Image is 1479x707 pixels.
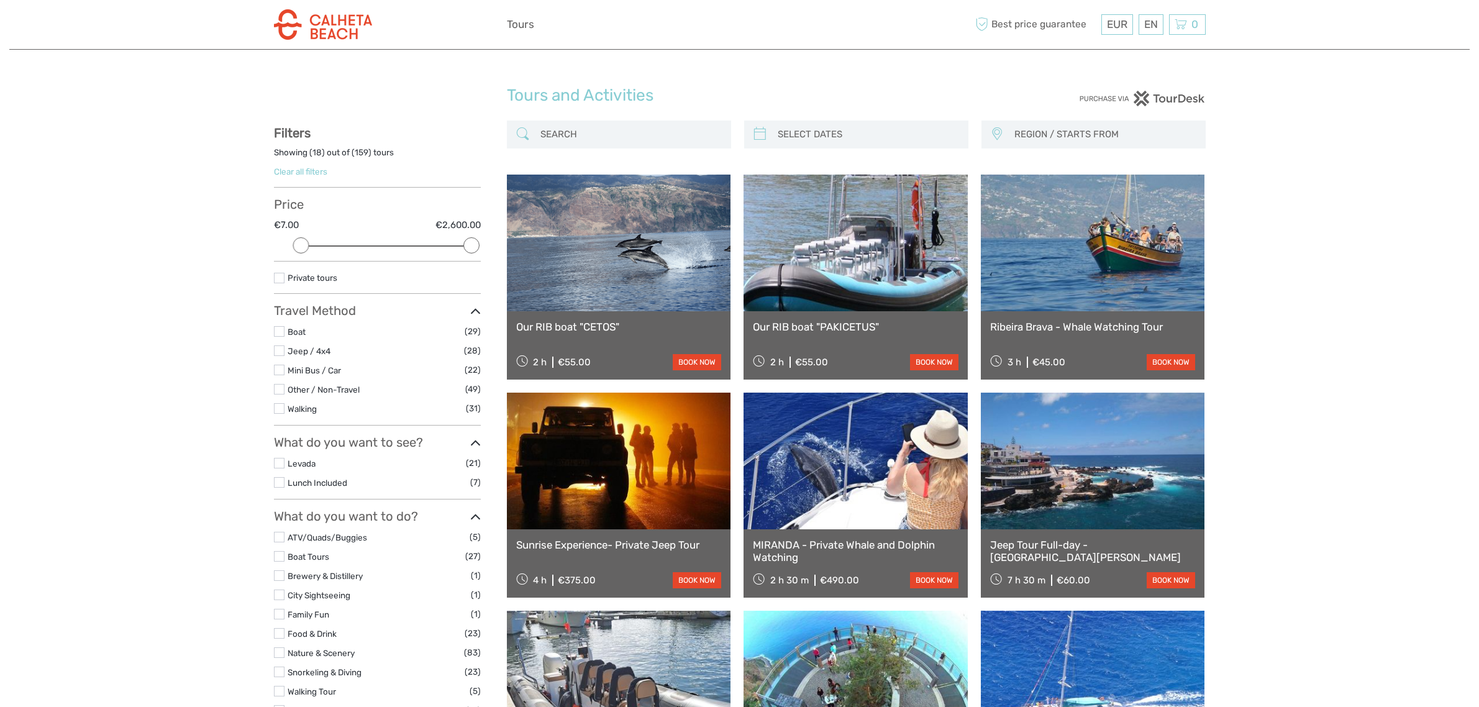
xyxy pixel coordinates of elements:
span: 4 h [533,575,547,586]
span: (5) [470,530,481,544]
span: (27) [465,549,481,563]
a: book now [910,572,958,588]
a: book now [910,354,958,370]
span: (21) [466,456,481,470]
a: Mini Bus / Car [288,365,341,375]
input: SEARCH [535,124,725,145]
a: Jeep Tour Full-day - [GEOGRAPHIC_DATA][PERSON_NAME] [990,539,1196,564]
button: REGION / STARTS FROM [1009,124,1199,145]
span: (1) [471,607,481,621]
div: €490.00 [820,575,859,586]
span: (31) [466,401,481,416]
a: Walking [288,404,317,414]
a: Food & Drink [288,629,337,639]
span: 2 h 30 m [770,575,809,586]
span: (49) [465,382,481,396]
div: €45.00 [1032,357,1065,368]
input: SELECT DATES [773,124,962,145]
span: (29) [465,324,481,339]
h3: Travel Method [274,303,481,318]
div: €55.00 [795,357,828,368]
a: City Sightseeing [288,590,350,600]
span: 2 h [533,357,547,368]
span: (83) [464,645,481,660]
a: Levada [288,458,316,468]
div: €55.00 [558,357,591,368]
span: (22) [465,363,481,377]
a: Our RIB boat "CETOS" [516,321,722,333]
label: €7.00 [274,219,299,232]
a: Ribeira Brava - Whale Watching Tour [990,321,1196,333]
img: PurchaseViaTourDesk.png [1079,91,1205,106]
span: 2 h [770,357,784,368]
a: Boat [288,327,306,337]
a: Other / Non-Travel [288,385,360,395]
label: €2,600.00 [435,219,481,232]
a: Walking Tour [288,686,336,696]
a: Snorkeling & Diving [288,667,362,677]
span: 3 h [1008,357,1021,368]
span: 7 h 30 m [1008,575,1045,586]
h3: What do you want to do? [274,509,481,524]
a: MIRANDA - Private Whale and Dolphin Watching [753,539,958,564]
a: Nature & Scenery [288,648,355,658]
a: Private tours [288,273,337,283]
span: (7) [470,475,481,490]
h3: Price [274,197,481,212]
a: Lunch Included [288,478,347,488]
a: Clear all filters [274,166,327,176]
a: Brewery & Distillery [288,571,363,581]
span: (5) [470,684,481,698]
a: Boat Tours [288,552,329,562]
a: Tours [507,16,534,34]
a: book now [673,572,721,588]
img: 3283-3bafb1e0-d569-4aa5-be6e-c19ca52e1a4a_logo_small.png [274,9,372,40]
a: Our RIB boat "PAKICETUS" [753,321,958,333]
h1: Tours and Activities [507,86,973,106]
span: Best price guarantee [973,14,1098,35]
div: EN [1139,14,1163,35]
label: 159 [355,147,368,158]
span: (1) [471,588,481,602]
a: Family Fun [288,609,329,619]
div: €375.00 [558,575,596,586]
strong: Filters [274,125,311,140]
h3: What do you want to see? [274,435,481,450]
a: Sunrise Experience- Private Jeep Tour [516,539,722,551]
div: €60.00 [1057,575,1090,586]
span: EUR [1107,18,1127,30]
a: ATV/Quads/Buggies [288,532,367,542]
span: 0 [1190,18,1200,30]
a: book now [1147,572,1195,588]
span: (28) [464,344,481,358]
a: book now [1147,354,1195,370]
a: book now [673,354,721,370]
label: 18 [312,147,322,158]
span: (23) [465,626,481,641]
div: Showing ( ) out of ( ) tours [274,147,481,166]
a: Jeep / 4x4 [288,346,330,356]
span: (1) [471,568,481,583]
span: (23) [465,665,481,679]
